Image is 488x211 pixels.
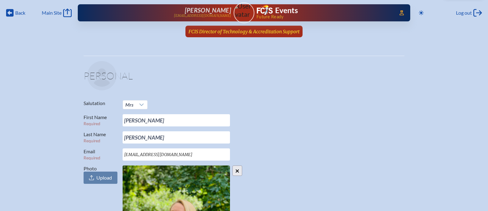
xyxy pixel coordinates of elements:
a: FCIS LogoEvents [257,5,298,16]
img: Florida Council of Independent Schools [257,5,273,15]
span: Required [84,121,100,126]
a: FCIS Director of Technology & Accreditation Support [186,26,302,37]
span: Required [84,155,100,160]
label: Last Name [84,131,118,144]
span: Future Ready [257,15,391,19]
span: Main Site [42,10,62,16]
span: Back [15,10,25,16]
h1: Events [275,7,298,14]
label: Photo [84,166,118,184]
span: Required [84,138,100,143]
h1: Personal [84,71,404,85]
span: Mrs [125,102,133,107]
span: Mrs. [123,100,136,109]
span: FCIS Director of Technology & Accreditation Support [188,29,300,35]
span: Upload [96,175,112,181]
label: Email [84,148,118,161]
span: Log out [456,10,472,16]
label: Salutation [84,100,118,106]
a: Main Site [42,9,72,17]
div: FCIS Events — Future ready [257,5,391,19]
input: × [232,166,242,176]
label: First Name [84,114,118,126]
